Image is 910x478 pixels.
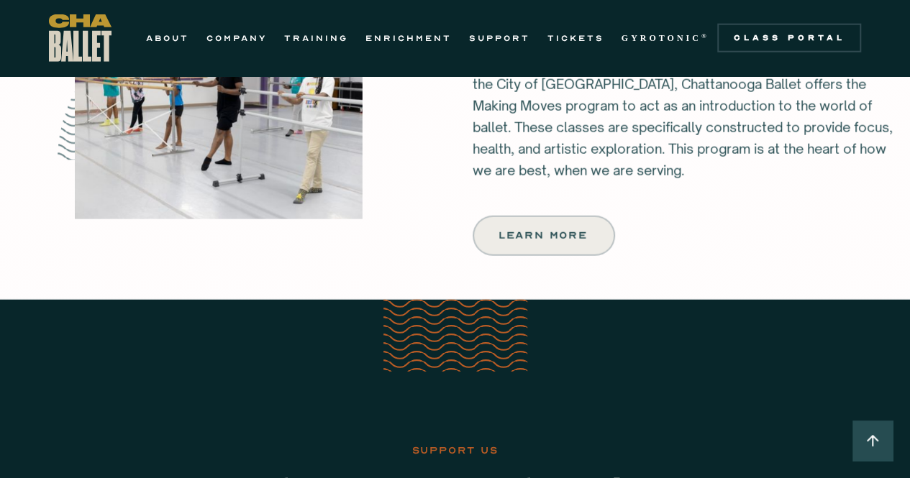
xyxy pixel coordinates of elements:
[726,32,852,44] div: Class Portal
[146,29,189,47] a: ABOUT
[206,29,267,47] a: COMPANY
[365,29,452,47] a: ENRICHMENT
[622,33,701,43] strong: GYROTONIC
[473,216,615,256] a: Learn more
[500,227,588,244] div: Learn more
[49,14,112,62] a: home
[412,442,499,459] div: support us
[473,52,904,181] p: In partnership with Boys & Girls Club, The [GEOGRAPHIC_DATA], and the City of [GEOGRAPHIC_DATA], ...
[622,29,709,47] a: GYROTONIC®
[701,32,709,40] sup: ®
[469,29,530,47] a: SUPPORT
[717,24,861,52] a: Class Portal
[284,29,348,47] a: TRAINING
[547,29,604,47] a: TICKETS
